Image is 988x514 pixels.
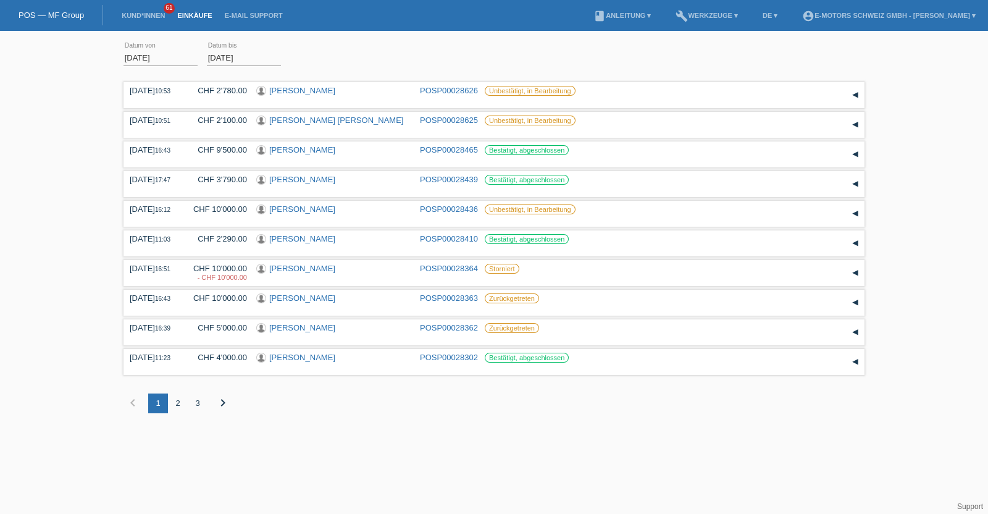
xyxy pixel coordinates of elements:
label: Zurückgetreten [485,323,539,333]
a: [PERSON_NAME] [269,264,335,273]
div: 2 [168,394,188,413]
div: [DATE] [130,234,179,243]
a: POSP00028436 [420,204,478,214]
div: [DATE] [130,86,179,95]
div: [DATE] [130,116,179,125]
div: CHF 2'780.00 [188,86,247,95]
a: [PERSON_NAME] [269,234,335,243]
label: Unbestätigt, in Bearbeitung [485,116,576,125]
span: 17:47 [155,177,170,183]
i: chevron_right [216,395,230,410]
div: [DATE] [130,204,179,214]
label: Zurückgetreten [485,293,539,303]
div: [DATE] [130,323,179,332]
span: 16:43 [155,147,170,154]
div: CHF 10'000.00 [188,293,247,303]
a: [PERSON_NAME] [269,204,335,214]
a: E-Mail Support [219,12,289,19]
i: chevron_left [125,395,140,410]
label: Unbestätigt, in Bearbeitung [485,204,576,214]
div: CHF 2'290.00 [188,234,247,243]
a: [PERSON_NAME] [269,353,335,362]
div: 1 [148,394,168,413]
div: [DATE] [130,264,179,273]
div: CHF 10'000.00 [188,204,247,214]
a: POSP00028410 [420,234,478,243]
span: 10:51 [155,117,170,124]
a: POSP00028439 [420,175,478,184]
span: 11:03 [155,236,170,243]
div: auf-/zuklappen [846,86,865,104]
a: POSP00028625 [420,116,478,125]
label: Bestätigt, abgeschlossen [485,175,569,185]
a: buildWerkzeuge ▾ [669,12,744,19]
a: account_circleE-Motors Schweiz GmbH - [PERSON_NAME] ▾ [796,12,982,19]
a: Kund*innen [115,12,171,19]
label: Storniert [485,264,519,274]
a: POS — MF Group [19,11,84,20]
div: auf-/zuklappen [846,234,865,253]
div: auf-/zuklappen [846,175,865,193]
div: CHF 3'790.00 [188,175,247,184]
a: [PERSON_NAME] [269,86,335,95]
span: 10:53 [155,88,170,95]
span: 11:23 [155,355,170,361]
a: POSP00028626 [420,86,478,95]
span: 16:39 [155,325,170,332]
div: auf-/zuklappen [846,353,865,371]
a: [PERSON_NAME] [269,175,335,184]
div: 3 [188,394,207,413]
div: 07.10.2025 / neu [188,274,247,281]
a: POSP00028465 [420,145,478,154]
div: auf-/zuklappen [846,264,865,282]
div: [DATE] [130,145,179,154]
i: build [676,10,688,22]
div: [DATE] [130,353,179,362]
div: CHF 5'000.00 [188,323,247,332]
div: auf-/zuklappen [846,293,865,312]
i: account_circle [802,10,814,22]
div: auf-/zuklappen [846,323,865,342]
div: CHF 10'000.00 [188,264,247,282]
label: Unbestätigt, in Bearbeitung [485,86,576,96]
a: Einkäufe [171,12,218,19]
span: 16:12 [155,206,170,213]
span: 16:43 [155,295,170,302]
a: [PERSON_NAME] [PERSON_NAME] [269,116,403,125]
a: POSP00028364 [420,264,478,273]
a: [PERSON_NAME] [269,145,335,154]
div: auf-/zuklappen [846,145,865,164]
a: bookAnleitung ▾ [587,12,657,19]
div: CHF 9'500.00 [188,145,247,154]
div: auf-/zuklappen [846,116,865,134]
a: POSP00028302 [420,353,478,362]
div: CHF 4'000.00 [188,353,247,362]
a: [PERSON_NAME] [269,293,335,303]
span: 16:51 [155,266,170,272]
i: book [593,10,606,22]
label: Bestätigt, abgeschlossen [485,145,569,155]
div: [DATE] [130,175,179,184]
label: Bestätigt, abgeschlossen [485,234,569,244]
div: CHF 2'100.00 [188,116,247,125]
label: Bestätigt, abgeschlossen [485,353,569,363]
div: [DATE] [130,293,179,303]
a: [PERSON_NAME] [269,323,335,332]
div: auf-/zuklappen [846,204,865,223]
span: 61 [164,3,175,14]
a: POSP00028362 [420,323,478,332]
a: POSP00028363 [420,293,478,303]
a: DE ▾ [756,12,784,19]
a: Support [957,502,983,511]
